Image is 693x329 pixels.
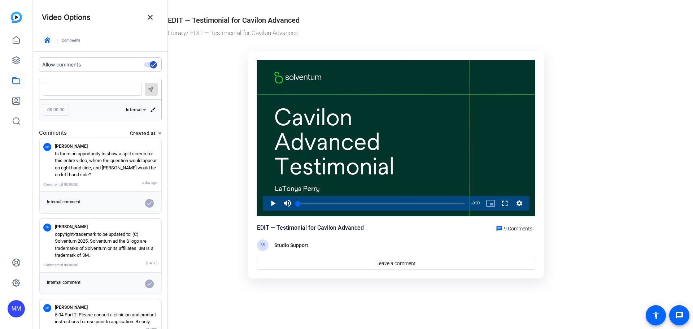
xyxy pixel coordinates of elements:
[11,12,22,23] img: blue-gradient.svg
[483,196,498,211] button: Picture-in-Picture
[266,196,280,211] button: Play
[8,300,25,317] div: MM
[43,182,78,186] span: Comment at 00:00:00
[257,224,364,232] div: EDIT — Testimonial for Cavilon Advanced
[39,129,67,137] h4: Comments
[473,201,480,205] span: 0:00
[126,107,141,112] span: Internal
[298,203,465,204] div: Progress Bar
[504,226,532,231] span: 9 Comments
[257,60,535,217] div: Video Player
[43,224,51,231] div: SM
[43,263,78,267] span: Comment at 00:00:00
[675,311,684,320] mat-icon: message
[168,29,621,38] div: / EDIT — Testimonial for Cavilon Advanced
[274,241,310,250] div: Studio Support
[43,143,51,151] div: SM
[146,260,157,269] span: [DATE]
[42,13,91,22] h4: Video Options
[376,260,416,267] span: Leave a comment
[142,180,157,188] span: a day ago
[42,61,81,68] span: Allow comments
[257,257,535,270] a: Leave a comment
[55,144,88,149] span: [PERSON_NAME]
[146,13,154,22] mat-icon: close
[55,311,157,325] p: 5:04 Part 2: Please​ consult a clinician and product instructions for​ use prior to application. ...
[147,281,152,287] mat-icon: check
[150,107,156,113] mat-icon: brush
[168,29,186,36] a: Library
[47,199,80,204] span: Internal comment
[55,150,157,178] p: Is there an opportunity to show a split screen for this entire video, where the question would ap...
[651,311,660,320] mat-icon: accessibility
[493,224,535,232] a: 9 Comments
[55,224,88,229] span: [PERSON_NAME]
[55,231,157,259] p: copyright/trademark to be updated to: (C) Solventum 2025. Solventum ad the S logo are trademarks ...
[496,225,502,232] mat-icon: chat
[147,200,152,206] mat-icon: check
[168,15,300,26] div: EDIT — Testimonial for Cavilon Advanced
[130,130,156,136] span: Created at
[498,196,512,211] button: Fullscreen
[257,239,269,251] div: SS
[43,304,51,312] div: SM
[280,196,295,211] button: Mute
[55,305,88,310] span: [PERSON_NAME]
[471,201,472,205] span: -
[47,280,80,285] span: Internal comment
